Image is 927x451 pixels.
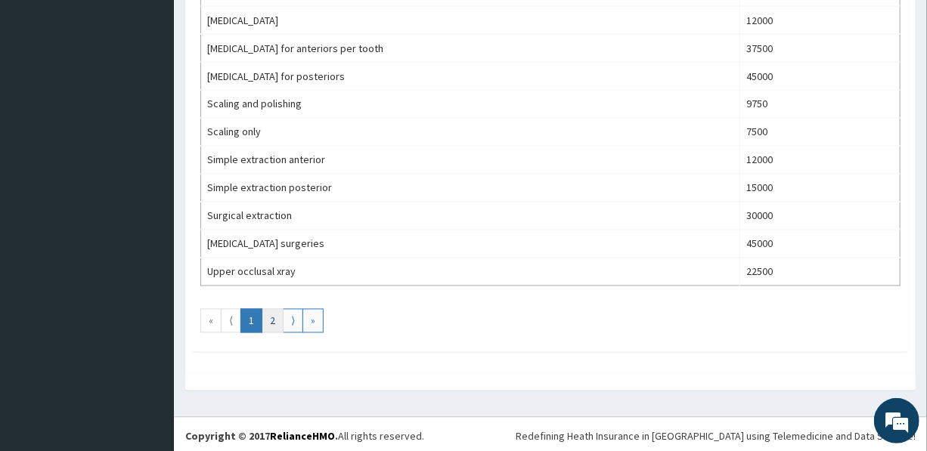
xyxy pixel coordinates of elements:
[740,63,901,91] td: 45000
[240,309,262,333] a: Go to page number 1
[200,309,222,333] a: Go to first page
[740,7,901,35] td: 12000
[740,258,901,286] td: 22500
[740,147,901,175] td: 12000
[201,91,740,119] td: Scaling and polishing
[740,119,901,147] td: 7500
[740,91,901,119] td: 9750
[740,230,901,258] td: 45000
[270,430,335,443] a: RelianceHMO
[201,63,740,91] td: [MEDICAL_DATA] for posteriors
[740,35,901,63] td: 37500
[201,175,740,202] td: Simple extraction posterior
[88,131,209,284] span: We're online!
[201,7,740,35] td: [MEDICAL_DATA]
[302,309,324,333] a: Go to last page
[185,430,338,443] strong: Copyright © 2017 .
[283,309,303,333] a: Go to next page
[201,258,740,286] td: Upper occlusal xray
[262,309,284,333] a: Go to page number 2
[740,202,901,230] td: 30000
[28,76,61,113] img: d_794563401_company_1708531726252_794563401
[201,119,740,147] td: Scaling only
[516,429,916,444] div: Redefining Heath Insurance in [GEOGRAPHIC_DATA] using Telemedicine and Data Science!
[201,202,740,230] td: Surgical extraction
[201,35,740,63] td: [MEDICAL_DATA] for anteriors per tooth
[201,147,740,175] td: Simple extraction anterior
[248,8,284,44] div: Minimize live chat window
[740,175,901,202] td: 15000
[79,85,254,104] div: Chat with us now
[201,230,740,258] td: [MEDICAL_DATA] surgeries
[8,295,288,348] textarea: Type your message and hit 'Enter'
[221,309,241,333] a: Go to previous page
